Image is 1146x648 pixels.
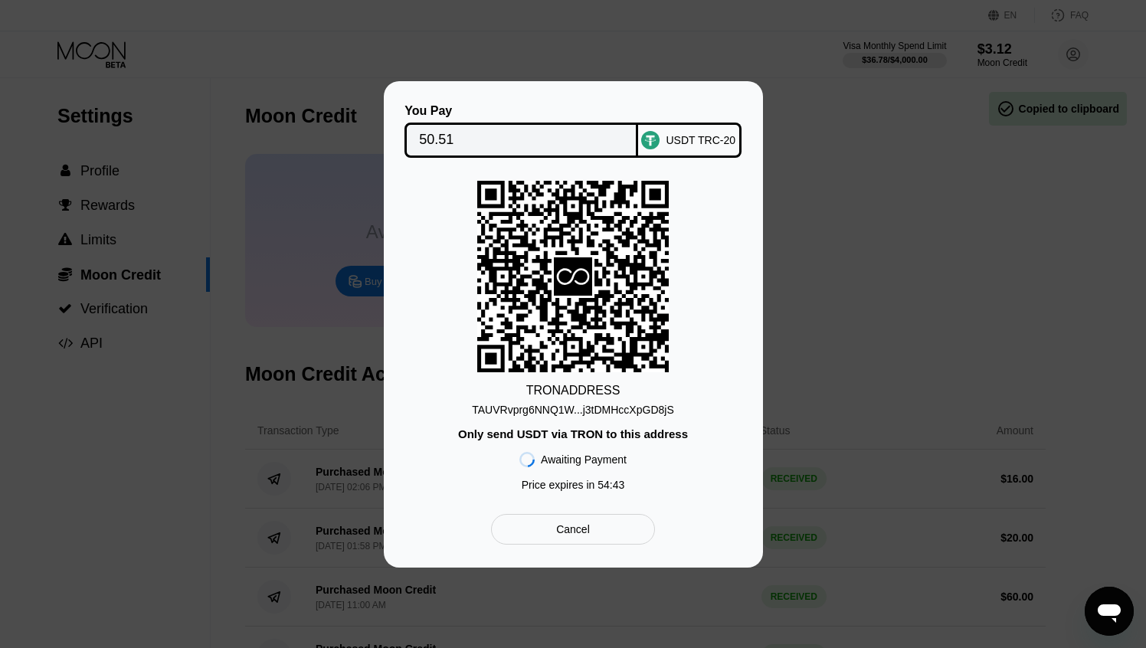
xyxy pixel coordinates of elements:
[556,522,590,536] div: Cancel
[491,514,654,545] div: Cancel
[1085,587,1134,636] iframe: Кнопка запуска окна обмена сообщениями
[598,479,624,491] span: 54 : 43
[407,104,740,158] div: You PayUSDT TRC-20
[472,404,673,416] div: TAUVRvprg6NNQ1W...j3tDMHccXpGD8jS
[472,398,673,416] div: TAUVRvprg6NNQ1W...j3tDMHccXpGD8jS
[522,479,625,491] div: Price expires in
[458,427,688,440] div: Only send USDT via TRON to this address
[526,384,620,398] div: TRON ADDRESS
[404,104,638,118] div: You Pay
[541,453,627,466] div: Awaiting Payment
[666,134,735,146] div: USDT TRC-20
